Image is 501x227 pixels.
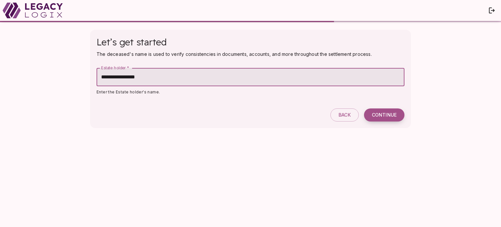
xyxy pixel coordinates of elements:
[101,65,129,71] label: Estate holder
[330,108,359,122] button: Back
[372,112,397,118] span: Continue
[97,89,160,94] span: Enter the Estate holder's name.
[97,36,167,48] span: Let’s get started
[339,112,351,118] span: Back
[364,108,404,122] button: Continue
[97,51,372,57] span: The deceased's name is used to verify consistencies in documents, accounts, and more throughout t...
